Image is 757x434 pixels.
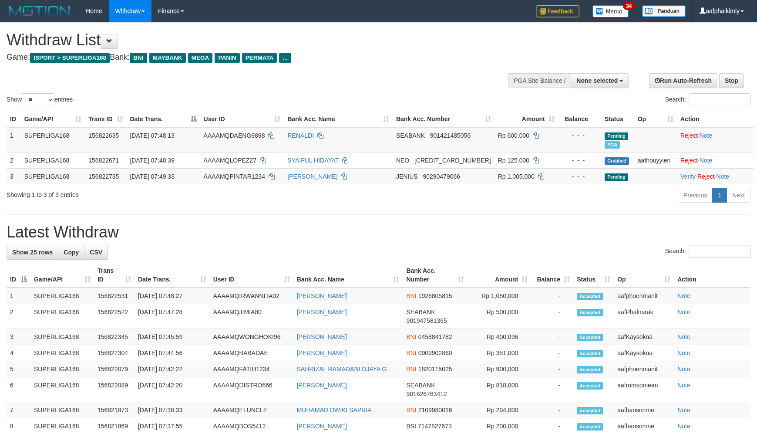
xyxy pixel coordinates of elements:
[418,407,452,414] span: Copy 2109980016 to clipboard
[30,304,94,329] td: SUPERLIGA168
[498,173,535,180] span: Rp 1.005.000
[406,366,416,373] span: BNI
[558,111,601,127] th: Balance
[495,111,558,127] th: Amount: activate to sort column ascending
[58,245,84,260] a: Copy
[279,53,291,63] span: ...
[7,329,30,345] td: 3
[135,345,210,361] td: [DATE] 07:44:56
[90,249,102,256] span: CSV
[287,157,339,164] a: SYAIFUL HIDAYAT
[94,304,135,329] td: 156822522
[406,333,416,340] span: BNI
[634,152,677,168] td: aafhouyyien
[7,168,21,184] td: 3
[297,423,347,430] a: [PERSON_NAME]
[571,73,629,88] button: None selected
[577,293,603,300] span: Accepted
[188,53,213,63] span: MEGA
[680,132,698,139] a: Reject
[7,263,30,288] th: ID: activate to sort column descending
[30,288,94,304] td: SUPERLIGA168
[7,4,73,17] img: MOTION_logo.png
[634,111,677,127] th: Op: activate to sort column ascending
[623,2,635,10] span: 34
[573,263,614,288] th: Status: activate to sort column ascending
[210,361,293,377] td: AAAAMQFATIH1234
[605,141,620,149] span: Marked by aafromsomean
[135,402,210,418] td: [DATE] 07:38:33
[12,249,53,256] span: Show 25 rows
[531,329,573,345] td: -
[297,333,347,340] a: [PERSON_NAME]
[614,329,674,345] td: aafKaysokna
[418,333,452,340] span: Copy 0458841782 to clipboard
[577,407,603,414] span: Accepted
[468,402,531,418] td: Rp 204,000
[130,173,174,180] span: [DATE] 07:49:33
[418,349,452,356] span: Copy 0909902860 to clipboard
[717,173,730,180] a: Note
[7,53,496,62] h4: Game: Bank:
[531,263,573,288] th: Balance: activate to sort column ascending
[210,345,293,361] td: AAAAMQBABADAE
[614,288,674,304] td: aafphoenmanit
[498,157,529,164] span: Rp 125.000
[94,377,135,402] td: 156822089
[204,132,265,139] span: AAAAMQDAENG9898
[135,361,210,377] td: [DATE] 07:42:22
[287,173,337,180] a: [PERSON_NAME]
[403,263,468,288] th: Bank Acc. Number: activate to sort column ascending
[126,111,200,127] th: Date Trans.: activate to sort column descending
[531,361,573,377] td: -
[406,382,435,389] span: SEABANK
[297,292,347,299] a: [PERSON_NAME]
[700,157,713,164] a: Note
[689,93,750,106] input: Search:
[64,249,79,256] span: Copy
[204,157,256,164] span: AAAAMQLOPEZ27
[297,309,347,315] a: [PERSON_NAME]
[88,173,119,180] span: 156822735
[677,366,690,373] a: Note
[577,309,603,316] span: Accepted
[614,377,674,402] td: aafromsomean
[677,111,754,127] th: Action
[562,156,598,165] div: - - -
[85,111,126,127] th: Trans ID: activate to sort column ascending
[577,423,603,431] span: Accepted
[30,402,94,418] td: SUPERLIGA168
[508,73,571,88] div: PGA Site Balance /
[680,173,696,180] a: Verify
[601,111,634,127] th: Status
[210,377,293,402] td: AAAAMQDISTRO666
[297,407,372,414] a: MUHAMAD DWIKI SAPRIA
[284,111,393,127] th: Bank Acc. Name: activate to sort column ascending
[712,188,727,203] a: 1
[577,334,603,341] span: Accepted
[297,366,387,373] a: SAHRIZAL RAMADANI DJAYA G
[689,245,750,258] input: Search:
[242,53,277,63] span: PERMATA
[614,304,674,329] td: aafPhalnarak
[7,111,21,127] th: ID
[30,361,94,377] td: SUPERLIGA168
[677,152,754,168] td: ·
[531,288,573,304] td: -
[22,93,54,106] select: Showentries
[94,288,135,304] td: 156822531
[562,172,598,181] div: - - -
[130,132,174,139] span: [DATE] 07:48:13
[210,263,293,288] th: User ID: activate to sort column ascending
[577,382,603,390] span: Accepted
[727,188,750,203] a: Next
[605,157,629,165] span: Grabbed
[30,377,94,402] td: SUPERLIGA168
[210,304,293,329] td: AAAAMQJIMIA80
[468,361,531,377] td: Rp 900,000
[577,366,603,373] span: Accepted
[614,402,674,418] td: aafbansomne
[614,345,674,361] td: aafKaysokna
[7,345,30,361] td: 4
[393,111,495,127] th: Bank Acc. Number: activate to sort column ascending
